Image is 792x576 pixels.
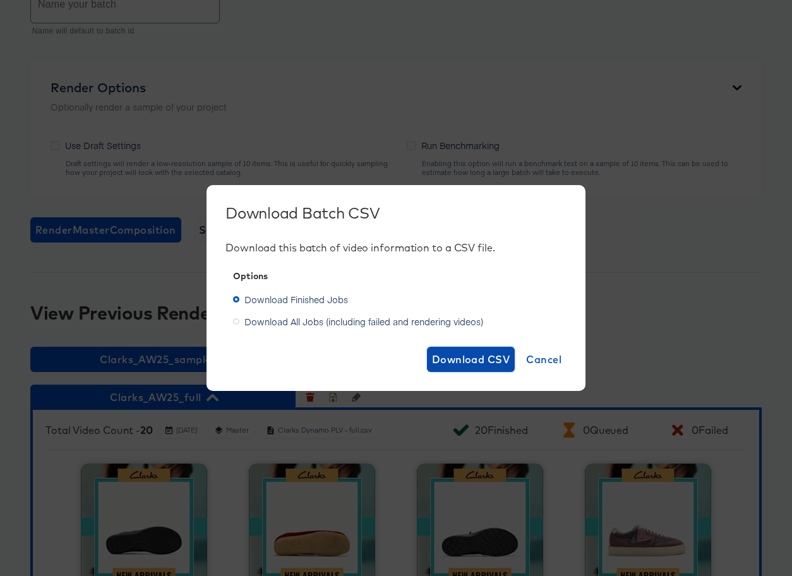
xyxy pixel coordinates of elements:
[225,204,567,222] div: Download Batch CSV
[432,351,510,368] span: Download CSV
[244,293,348,306] span: Download Finished Jobs
[427,347,515,372] button: Download CSV
[225,241,567,254] div: Download this batch of video information to a CSV file.
[521,347,567,372] button: Cancel
[526,351,561,368] span: Cancel
[233,271,559,281] div: Options
[244,315,483,328] span: Download All Jobs (including failed and rendering videos)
